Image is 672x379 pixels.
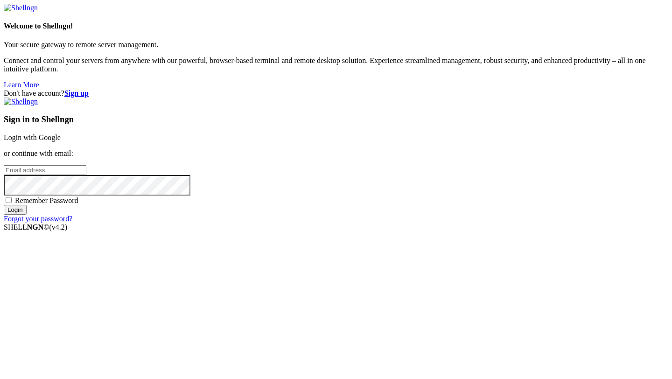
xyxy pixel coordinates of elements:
[4,114,668,125] h3: Sign in to Shellngn
[4,89,668,98] div: Don't have account?
[64,89,89,97] a: Sign up
[4,223,67,231] span: SHELL ©
[4,165,86,175] input: Email address
[4,98,38,106] img: Shellngn
[4,149,668,158] p: or continue with email:
[4,133,61,141] a: Login with Google
[15,197,78,204] span: Remember Password
[27,223,44,231] b: NGN
[4,56,668,73] p: Connect and control your servers from anywhere with our powerful, browser-based terminal and remo...
[4,215,72,223] a: Forgot your password?
[6,197,12,203] input: Remember Password
[4,41,668,49] p: Your secure gateway to remote server management.
[4,22,668,30] h4: Welcome to Shellngn!
[4,81,39,89] a: Learn More
[49,223,68,231] span: 4.2.0
[4,205,27,215] input: Login
[4,4,38,12] img: Shellngn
